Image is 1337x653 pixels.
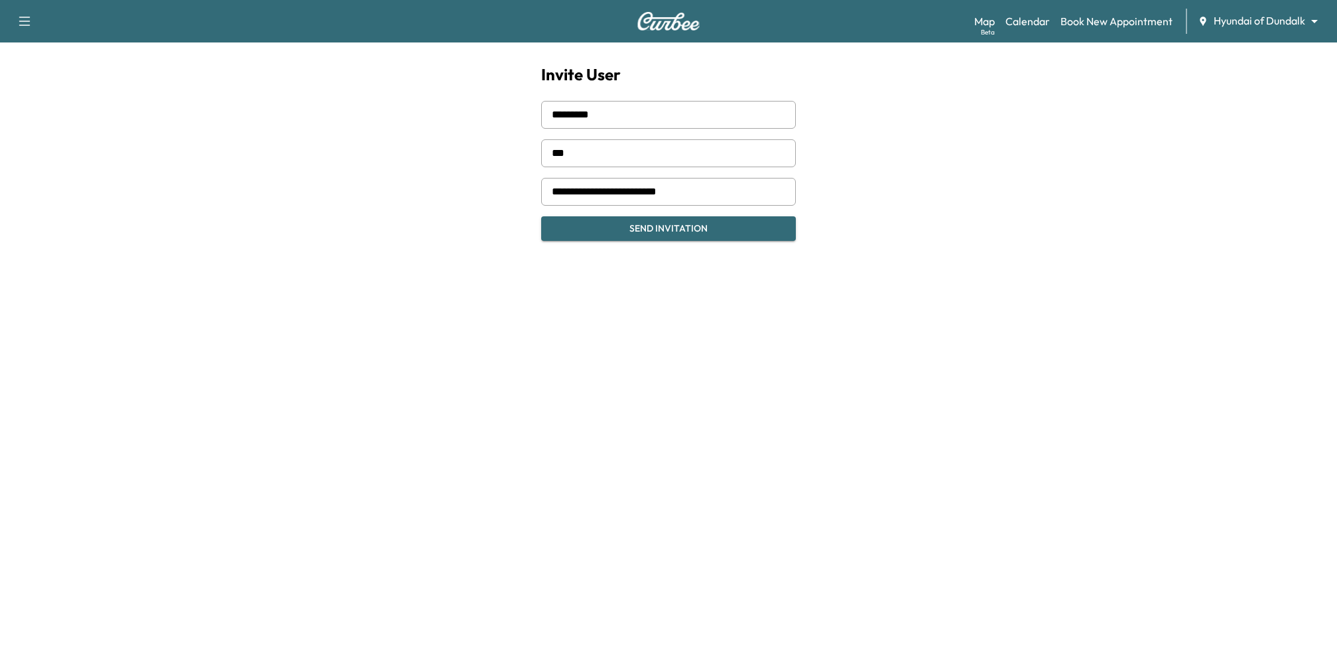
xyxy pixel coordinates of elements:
h1: Invite User [541,64,796,85]
a: Calendar [1005,13,1050,29]
button: Send Invitation [541,216,796,241]
a: Book New Appointment [1060,13,1173,29]
a: MapBeta [974,13,995,29]
span: Hyundai of Dundalk [1214,13,1305,29]
img: Curbee Logo [637,12,700,31]
div: Beta [981,27,995,37]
